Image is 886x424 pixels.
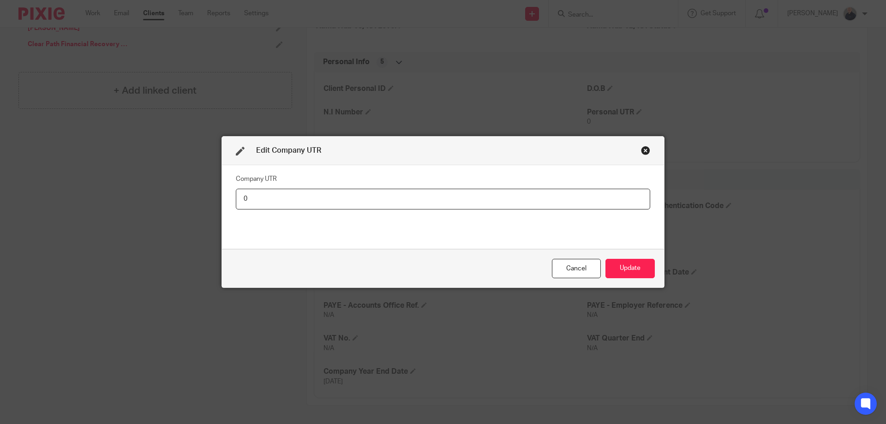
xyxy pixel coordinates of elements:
div: Close this dialog window [641,146,650,155]
label: Company UTR [236,174,277,184]
button: Update [605,259,655,279]
input: Company UTR [236,189,650,209]
div: Close this dialog window [552,259,601,279]
span: Edit Company UTR [256,147,321,154]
